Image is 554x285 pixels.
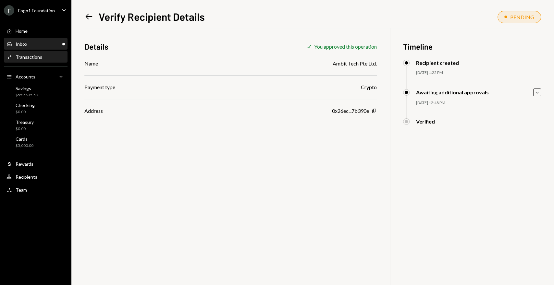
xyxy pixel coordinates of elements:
[16,136,33,142] div: Cards
[84,107,103,115] div: Address
[4,71,68,82] a: Accounts
[16,109,35,115] div: $0.00
[99,10,205,23] h1: Verify Recipient Details
[416,60,459,66] div: Recipient created
[361,83,377,91] div: Crypto
[4,5,14,16] div: F
[16,92,38,98] div: $559,635.59
[16,161,33,167] div: Rewards
[4,117,68,133] a: Treasury$0.00
[16,187,27,193] div: Team
[4,171,68,183] a: Recipients
[333,60,377,67] div: Ambit Tech Pte Ltd.
[16,41,27,47] div: Inbox
[16,28,28,34] div: Home
[4,25,68,37] a: Home
[403,41,541,52] h3: Timeline
[16,126,34,132] div: $0.00
[332,107,369,115] div: 0x26ec...7b390e
[16,119,34,125] div: Treasury
[4,38,68,50] a: Inbox
[416,70,541,76] div: [DATE] 1:22 PM
[84,41,108,52] h3: Details
[16,174,37,180] div: Recipients
[314,43,377,50] div: You approved this operation
[16,102,35,108] div: Checking
[16,143,33,148] div: $5,000.00
[416,89,489,95] div: Awaiting additional approvals
[416,118,435,125] div: Verified
[4,84,68,99] a: Savings$559,635.59
[18,8,55,13] div: Fogo1 Foundation
[4,101,68,116] a: Checking$0.00
[16,74,35,79] div: Accounts
[84,83,115,91] div: Payment type
[84,60,98,67] div: Name
[4,134,68,150] a: Cards$5,000.00
[416,100,541,106] div: [DATE] 12:48 PM
[4,51,68,63] a: Transactions
[16,54,42,60] div: Transactions
[4,158,68,170] a: Rewards
[4,184,68,196] a: Team
[16,86,38,91] div: Savings
[510,14,534,20] div: PENDING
